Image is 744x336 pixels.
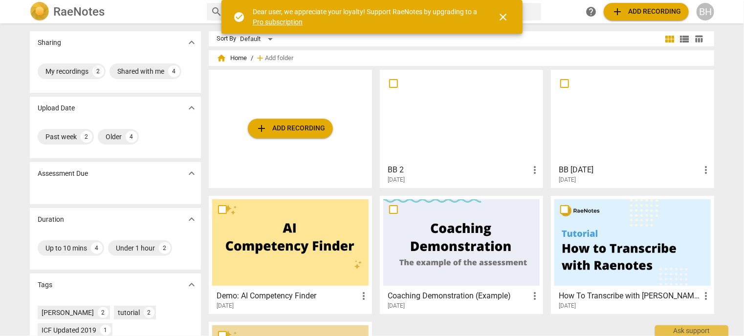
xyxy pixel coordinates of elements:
[256,123,267,134] span: add
[42,325,96,335] div: ICF Updated 2019
[184,101,199,115] button: Show more
[184,212,199,227] button: Show more
[217,35,236,42] div: Sort By
[554,199,711,310] a: How To Transcribe with [PERSON_NAME][DATE]
[38,214,64,225] p: Duration
[700,290,712,302] span: more_vert
[559,176,576,184] span: [DATE]
[255,53,265,63] span: add
[248,119,333,138] button: Upload
[45,243,87,253] div: Up to 10 mins
[233,11,245,23] span: check_circle
[655,325,728,336] div: Ask support
[358,290,370,302] span: more_vert
[30,2,199,21] a: LogoRaeNotes
[612,6,623,18] span: add
[695,34,704,43] span: table_chart
[253,18,303,26] a: Pro subscription
[81,131,92,143] div: 2
[91,242,103,254] div: 4
[53,5,105,19] h2: RaeNotes
[98,307,109,318] div: 2
[38,168,88,179] p: Assessment Due
[212,199,369,310] a: Demo: AI Competency Finder[DATE]
[491,5,515,29] button: Close
[559,302,576,310] span: [DATE]
[117,66,164,76] div: Shared with me
[388,176,405,184] span: [DATE]
[168,65,180,77] div: 4
[678,33,690,45] span: view_list
[100,325,111,336] div: 1
[184,35,199,50] button: Show more
[92,65,104,77] div: 2
[383,199,540,310] a: Coaching Demonstration (Example)[DATE]
[240,31,276,47] div: Default
[497,11,509,23] span: close
[582,3,600,21] a: Help
[186,37,197,48] span: expand_more
[664,33,676,45] span: view_module
[106,132,122,142] div: Older
[662,32,677,46] button: Tile view
[265,55,293,62] span: Add folder
[612,6,681,18] span: Add recording
[604,3,689,21] button: Upload
[118,308,140,317] div: tutorial
[700,164,712,176] span: more_vert
[38,38,61,48] p: Sharing
[45,66,88,76] div: My recordings
[184,277,199,292] button: Show more
[383,73,540,184] a: BB 2[DATE]
[217,290,358,302] h3: Demo: AI Competency Finder
[186,213,197,225] span: expand_more
[253,7,480,27] div: Dear user, we appreciate your loyalty! Support RaeNotes by upgrading to a
[559,164,700,176] h3: BB 8/2/25
[186,168,197,179] span: expand_more
[217,53,226,63] span: home
[186,279,197,291] span: expand_more
[388,302,405,310] span: [DATE]
[529,290,541,302] span: more_vert
[30,2,49,21] img: Logo
[388,290,529,302] h3: Coaching Demonstration (Example)
[144,307,154,318] div: 2
[38,280,52,290] p: Tags
[116,243,155,253] div: Under 1 hour
[388,164,529,176] h3: BB 2
[184,166,199,181] button: Show more
[554,73,711,184] a: BB [DATE][DATE]
[186,102,197,114] span: expand_more
[217,302,234,310] span: [DATE]
[38,103,75,113] p: Upload Date
[251,55,253,62] span: /
[126,131,137,143] div: 4
[585,6,597,18] span: help
[211,6,222,18] span: search
[45,132,77,142] div: Past week
[677,32,692,46] button: List view
[42,308,94,317] div: [PERSON_NAME]
[692,32,706,46] button: Table view
[529,164,541,176] span: more_vert
[159,242,171,254] div: 2
[697,3,714,21] button: BH
[559,290,700,302] h3: How To Transcribe with RaeNotes
[217,53,247,63] span: Home
[256,123,325,134] span: Add recording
